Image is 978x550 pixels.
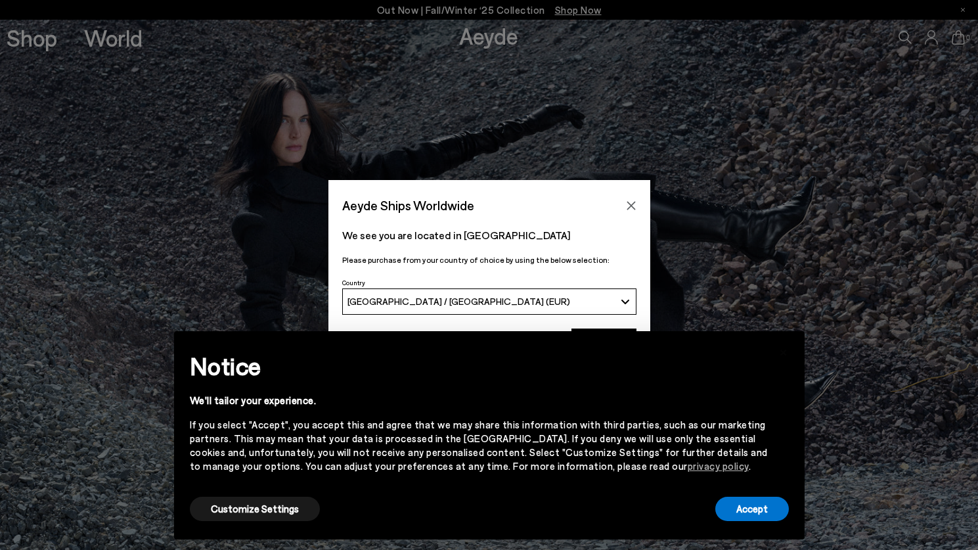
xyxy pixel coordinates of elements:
span: × [779,341,788,360]
button: Accept [715,497,789,521]
div: If you select "Accept", you accept this and agree that we may share this information with third p... [190,418,768,473]
a: privacy policy [688,460,749,472]
span: Country [342,279,365,286]
div: We'll tailor your experience. [190,394,768,407]
p: Please purchase from your country of choice by using the below selection: [342,254,636,266]
button: Close this notice [768,335,799,367]
span: [GEOGRAPHIC_DATA] / [GEOGRAPHIC_DATA] (EUR) [347,296,570,307]
h2: Notice [190,349,768,383]
button: Customize Settings [190,497,320,521]
span: Aeyde Ships Worldwide [342,194,474,217]
button: Close [621,196,641,216]
p: We see you are located in [GEOGRAPHIC_DATA] [342,227,636,243]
